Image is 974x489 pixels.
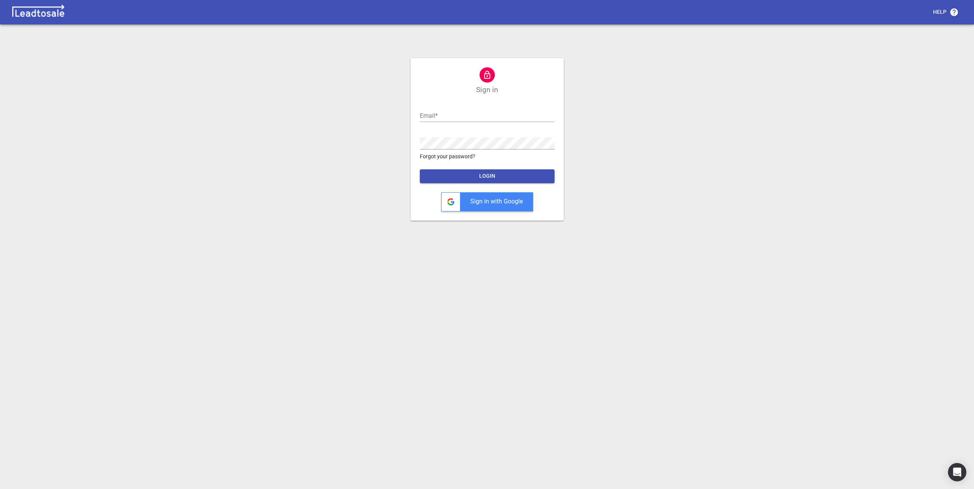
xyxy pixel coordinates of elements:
[420,110,555,122] input: Email
[426,172,548,180] span: LOGIN
[948,463,966,481] div: Open Intercom Messenger
[476,86,498,94] h1: Sign in
[420,169,555,183] button: LOGIN
[420,153,555,161] a: Forgot your password?
[470,198,523,205] span: Sign in with Google
[933,8,946,16] p: Help
[9,5,67,20] img: logo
